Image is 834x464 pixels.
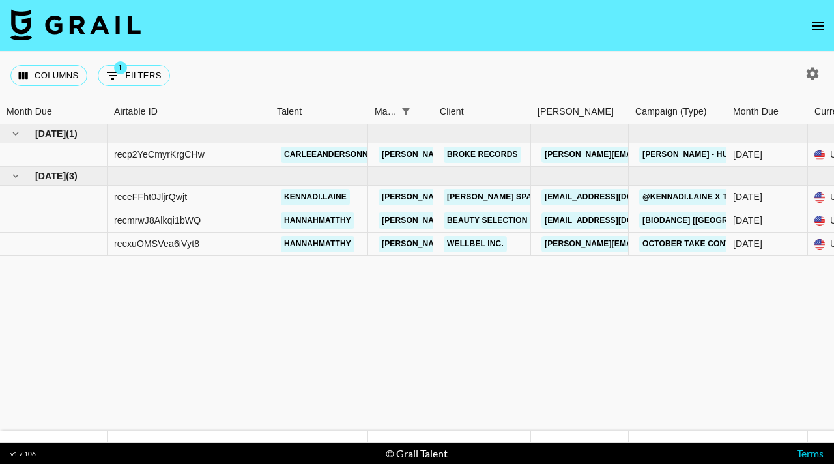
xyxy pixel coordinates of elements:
a: [PERSON_NAME][EMAIL_ADDRESS][PERSON_NAME][DOMAIN_NAME] [379,236,658,252]
div: © Grail Talent [386,447,448,460]
button: Show filters [98,65,170,86]
div: Client [440,99,464,124]
div: receFFht0JljrQwjt [114,190,187,203]
a: Terms [797,447,824,459]
div: Booker [531,99,629,124]
button: Show filters [397,102,415,121]
div: Airtable ID [114,99,158,124]
div: Month Due [726,99,808,124]
span: ( 1 ) [66,127,78,140]
span: 1 [114,61,127,74]
div: recxuOMSVea6iVyt8 [114,237,199,250]
div: recp2YeCmyrKrgCHw [114,148,205,161]
div: Talent [277,99,302,124]
a: Beauty Selection [444,212,531,229]
div: recmrwJ8Alkqi1bWQ [114,214,201,227]
div: Client [433,99,531,124]
a: kennadi.laine [281,189,350,205]
button: open drawer [805,13,831,39]
button: hide children [7,167,25,185]
a: [PERSON_NAME] - Hunting Boots [639,147,786,163]
div: Sep '25 [733,148,762,161]
div: Campaign (Type) [629,99,726,124]
button: Select columns [10,65,87,86]
div: v 1.7.106 [10,450,36,458]
span: [DATE] [35,127,66,140]
a: hannahmatthy [281,236,354,252]
div: Oct '25 [733,190,762,203]
img: Grail Talent [10,9,141,40]
a: [PERSON_NAME][EMAIL_ADDRESS][PERSON_NAME][DOMAIN_NAME] [379,212,658,229]
a: Broke Records [444,147,521,163]
button: hide children [7,124,25,143]
span: ( 3 ) [66,169,78,182]
a: hannahmatthy [281,212,354,229]
div: Manager [375,99,397,124]
a: [EMAIL_ADDRESS][DOMAIN_NAME] [541,212,687,229]
a: [PERSON_NAME][EMAIL_ADDRESS][PERSON_NAME][DOMAIN_NAME] [379,189,658,205]
div: Talent [270,99,368,124]
div: Manager [368,99,433,124]
span: [DATE] [35,169,66,182]
div: [PERSON_NAME] [538,99,614,124]
div: Oct '25 [733,214,762,227]
div: Oct '25 [733,237,762,250]
div: 1 active filter [397,102,415,121]
div: Month Due [733,99,779,124]
a: [PERSON_NAME][EMAIL_ADDRESS][PERSON_NAME][DOMAIN_NAME] [379,147,658,163]
button: Sort [415,102,433,121]
a: [EMAIL_ADDRESS][DOMAIN_NAME] [541,189,687,205]
a: Wellbel Inc. [444,236,507,252]
a: [PERSON_NAME][EMAIL_ADDRESS][DOMAIN_NAME] [541,236,754,252]
div: Airtable ID [108,99,270,124]
a: [PERSON_NAME][EMAIL_ADDRESS][DOMAIN_NAME] [541,147,754,163]
a: [PERSON_NAME] Spade [444,189,546,205]
div: Month Due [7,99,52,124]
a: carleeandersonnn [281,147,377,163]
div: Campaign (Type) [635,99,707,124]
